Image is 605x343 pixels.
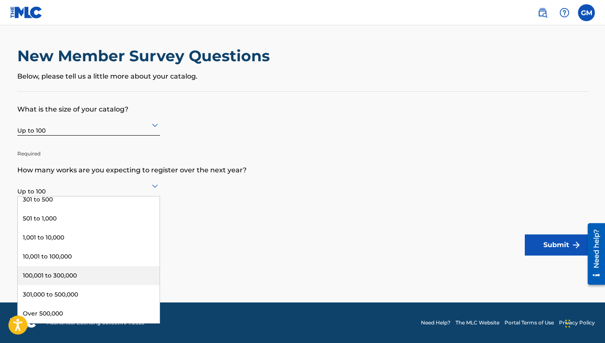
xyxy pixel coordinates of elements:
[571,240,581,250] img: f7272a7cc735f4ea7f67.svg
[525,234,588,256] button: Submit
[10,6,43,19] img: MLC Logo
[18,266,160,285] div: 100,001 to 300,000
[559,8,570,18] img: help
[18,228,160,247] div: 1,001 to 10,000
[537,8,548,18] img: search
[18,247,160,266] div: 10,001 to 100,000
[17,46,274,65] h2: New Member Survey Questions
[505,319,554,327] a: Portal Terms of Use
[18,209,160,228] div: 501 to 1,000
[17,152,588,175] p: How many works are you expecting to register over the next year?
[578,4,595,21] div: User Menu
[18,285,160,304] div: 301,000 to 500,000
[456,319,499,327] a: The MLC Website
[559,319,595,327] a: Privacy Policy
[17,137,160,158] p: Required
[556,4,573,21] div: Help
[17,92,588,114] p: What is the size of your catalog?
[421,319,450,327] a: Need Help?
[563,302,605,343] iframe: Chat Widget
[17,175,160,196] div: Up to 100
[581,220,605,288] iframe: Resource Center
[18,304,160,323] div: Over 500,000
[565,311,570,336] div: Drag
[17,71,588,82] p: Below, please tell us a little more about your catalog.
[17,114,160,135] div: Up to 100
[10,318,36,328] img: logo
[18,190,160,209] div: 301 to 500
[534,4,551,21] a: Public Search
